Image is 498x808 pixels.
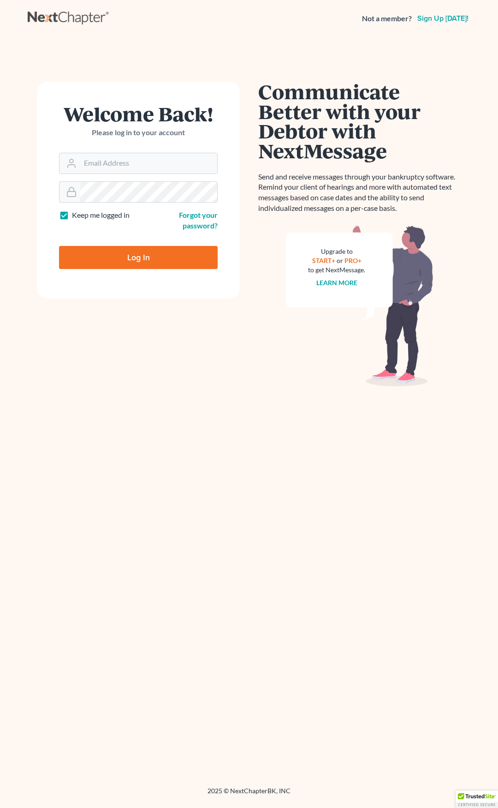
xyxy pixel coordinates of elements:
[286,225,433,386] img: nextmessage_bg-59042aed3d76b12b5cd301f8e5b87938c9018125f34e5fa2b7a6b67550977c72.svg
[344,257,362,264] a: PRO+
[258,172,461,214] p: Send and receive messages through your bankruptcy software. Remind your client of hearings and mo...
[362,13,412,24] strong: Not a member?
[28,786,470,803] div: 2025 © NextChapterBK, INC
[337,257,343,264] span: or
[312,257,335,264] a: START+
[59,246,218,269] input: Log In
[179,210,218,230] a: Forgot your password?
[308,265,365,275] div: to get NextMessage.
[80,153,217,174] input: Email Address
[456,790,498,808] div: TrustedSite Certified
[415,15,470,22] a: Sign up [DATE]!
[59,104,218,124] h1: Welcome Back!
[72,210,130,221] label: Keep me logged in
[258,82,461,161] h1: Communicate Better with your Debtor with NextMessage
[316,279,357,287] a: Learn more
[59,127,218,138] p: Please log in to your account
[308,247,365,256] div: Upgrade to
